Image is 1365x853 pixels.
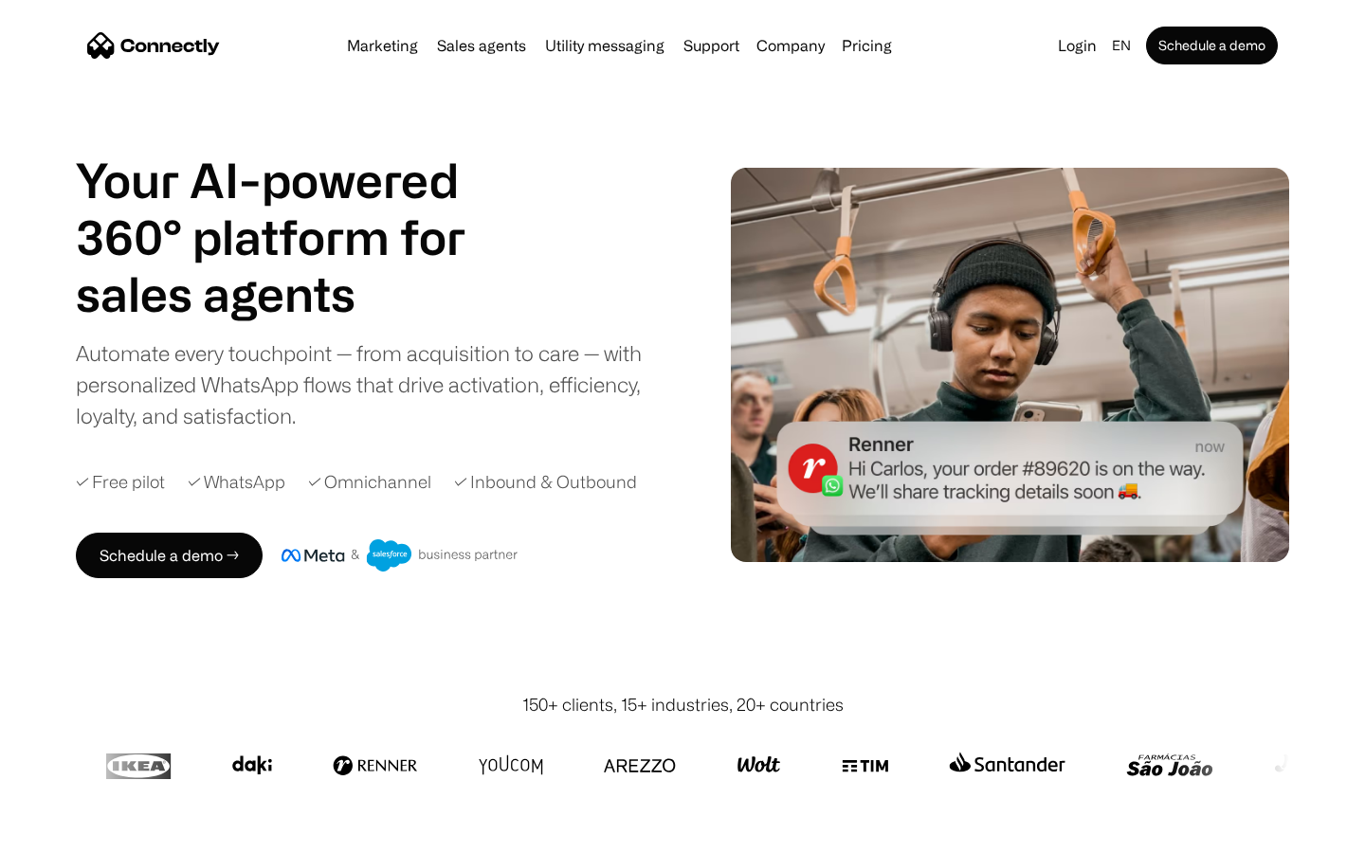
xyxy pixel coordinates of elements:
[19,818,114,846] aside: Language selected: English
[339,38,426,53] a: Marketing
[1146,27,1278,64] a: Schedule a demo
[76,337,673,431] div: Automate every touchpoint — from acquisition to care — with personalized WhatsApp flows that driv...
[676,38,747,53] a: Support
[834,38,900,53] a: Pricing
[38,820,114,846] ul: Language list
[308,469,431,495] div: ✓ Omnichannel
[76,265,512,322] h1: sales agents
[76,533,263,578] a: Schedule a demo →
[522,692,844,717] div: 150+ clients, 15+ industries, 20+ countries
[429,38,534,53] a: Sales agents
[76,152,512,265] h1: Your AI-powered 360° platform for
[282,539,519,572] img: Meta and Salesforce business partner badge.
[537,38,672,53] a: Utility messaging
[756,32,825,59] div: Company
[454,469,637,495] div: ✓ Inbound & Outbound
[1050,32,1104,59] a: Login
[76,469,165,495] div: ✓ Free pilot
[188,469,285,495] div: ✓ WhatsApp
[1112,32,1131,59] div: en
